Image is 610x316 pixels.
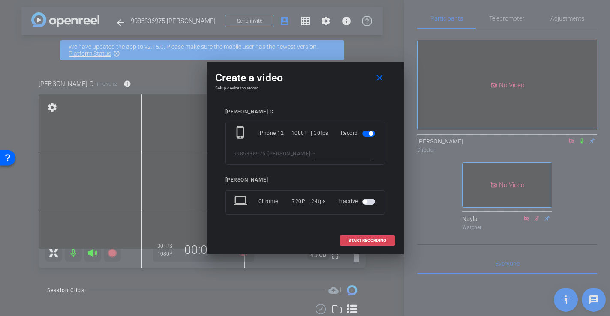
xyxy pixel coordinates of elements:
[225,177,385,183] div: [PERSON_NAME]
[313,149,371,159] input: ENTER HERE
[215,86,395,91] h4: Setup devices to record
[258,194,292,209] div: Chrome
[338,194,377,209] div: Inactive
[291,125,328,141] div: 1080P | 30fps
[310,151,313,157] span: -
[374,73,385,83] mat-icon: close
[215,70,395,86] div: Create a video
[234,151,310,157] span: 9985336975-[PERSON_NAME]
[340,235,395,246] button: START RECORDING
[258,125,291,141] div: iPhone 12
[234,194,249,209] mat-icon: laptop
[225,109,385,115] div: [PERSON_NAME] C
[349,238,386,243] span: START RECORDING
[292,194,326,209] div: 720P | 24fps
[234,125,249,141] mat-icon: phone_iphone
[341,125,377,141] div: Record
